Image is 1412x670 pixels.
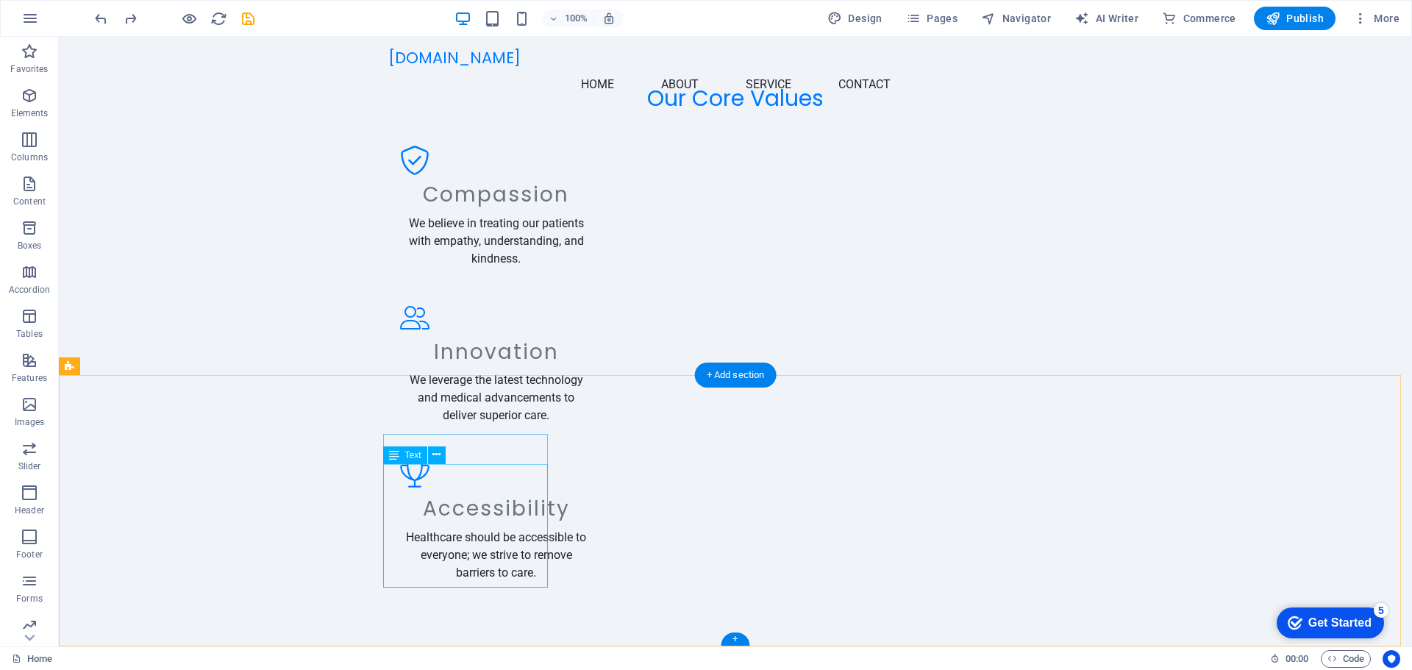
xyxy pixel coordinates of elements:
[1074,11,1138,26] span: AI Writer
[602,12,616,25] i: On resize automatically adjust zoom level to fit chosen device.
[121,10,139,27] button: redo
[11,107,49,119] p: Elements
[981,11,1051,26] span: Navigator
[975,7,1057,30] button: Navigator
[16,549,43,560] p: Footer
[1321,650,1371,668] button: Code
[1156,7,1242,30] button: Commerce
[1069,7,1144,30] button: AI Writer
[16,593,43,605] p: Forms
[1383,650,1400,668] button: Usercentrics
[16,328,43,340] p: Tables
[1162,11,1236,26] span: Commerce
[1254,7,1336,30] button: Publish
[1286,650,1308,668] span: 00 00
[1347,7,1405,30] button: More
[542,10,594,27] button: 100%
[18,460,41,472] p: Slider
[109,3,124,18] div: 5
[721,632,749,646] div: +
[11,152,48,163] p: Columns
[1296,653,1298,664] span: :
[12,650,52,668] a: Click to cancel selection. Double-click to open Pages
[43,16,107,29] div: Get Started
[564,10,588,27] h6: 100%
[15,505,44,516] p: Header
[210,10,227,27] i: Reload page
[210,10,227,27] button: reload
[180,10,198,27] button: Click here to leave preview mode and continue editing
[1353,11,1399,26] span: More
[10,63,48,75] p: Favorites
[240,10,257,27] i: Save (Ctrl+S)
[59,37,1412,646] iframe: To enrich screen reader interactions, please activate Accessibility in Grammarly extension settings
[906,11,958,26] span: Pages
[900,7,963,30] button: Pages
[1266,11,1324,26] span: Publish
[1327,650,1364,668] span: Code
[15,416,45,428] p: Images
[827,11,883,26] span: Design
[9,284,50,296] p: Accordion
[405,451,421,460] span: Text
[239,10,257,27] button: save
[18,240,42,252] p: Boxes
[12,7,119,38] div: Get Started 5 items remaining, 0% complete
[92,10,110,27] button: undo
[695,363,777,388] div: + Add section
[821,7,888,30] button: Design
[93,10,110,27] i: Undo: Delete elements (Ctrl+Z)
[1270,650,1309,668] h6: Session time
[12,372,47,384] p: Features
[122,10,139,27] i: Redo: Move elements (Ctrl+Y, ⌘+Y)
[13,196,46,207] p: Content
